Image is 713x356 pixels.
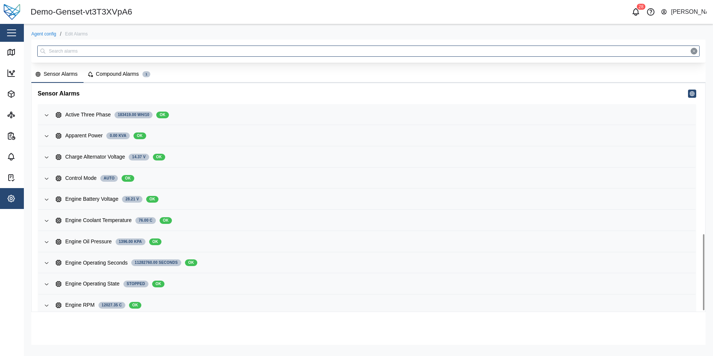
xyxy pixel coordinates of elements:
[65,153,125,161] div: Charge Alternator Voltage
[19,132,44,140] div: Reports
[102,302,122,308] span: 12027.35 C
[38,253,695,273] button: Engine Operating Seconds11282760.00 SecondsOK
[65,174,97,182] div: Control Mode
[38,89,79,98] h5: Sensor Alarms
[125,196,139,202] span: 28.21 V
[156,281,161,287] span: OK
[38,168,695,188] button: Control ModeAUTOOK
[65,238,112,246] div: Engine Oil Pressure
[31,32,56,36] a: Agent config
[38,147,695,167] button: Charge Alternator Voltage14.37 VOK
[19,90,41,98] div: Assets
[188,260,194,266] span: OK
[38,232,695,252] button: Engine Oil Pressure1396.00 kPaOK
[65,32,88,36] div: Edit Alarms
[65,216,132,225] div: Engine Coolant Temperature
[60,31,62,37] div: /
[160,112,166,118] span: OK
[44,70,78,78] div: Sensor Alarms
[135,260,178,266] span: 11282760.00 Seconds
[65,111,111,119] div: Active Three Phase
[19,194,44,203] div: Settings
[127,281,145,287] span: STOPPED
[38,126,695,146] button: Apparent Power0.00 KVAOK
[65,195,118,203] div: Engine Battery Voltage
[637,4,645,10] div: 28
[19,111,37,119] div: Sites
[38,295,695,315] button: Engine RPM12027.35 COK
[4,4,20,20] img: Main Logo
[19,48,35,56] div: Map
[156,154,162,160] span: OK
[38,189,695,209] button: Engine Battery Voltage28.21 VOK
[65,132,103,140] div: Apparent Power
[153,239,158,245] span: OK
[660,7,707,17] button: [PERSON_NAME]
[163,218,169,224] span: OK
[118,112,149,118] span: 183419.00 Wh/10
[139,218,153,224] span: 76.00 C
[145,72,147,77] span: 1
[19,174,39,182] div: Tasks
[19,153,42,161] div: Alarms
[96,70,139,78] div: Compound Alarms
[38,105,695,125] button: Active Three Phase183419.00 Wh/10OK
[65,259,128,267] div: Engine Operating Seconds
[132,302,138,308] span: OK
[125,175,131,181] span: OK
[65,301,95,309] div: Engine RPM
[671,7,707,17] div: [PERSON_NAME]
[31,6,132,19] div: Demo-Genset-vt3T3XVpA6
[19,69,51,77] div: Dashboard
[104,175,114,181] span: AUTO
[150,196,156,202] span: OK
[132,154,145,160] span: 14.37 V
[119,239,142,245] span: 1396.00 kPa
[65,280,120,288] div: Engine Operating State
[38,210,695,231] button: Engine Coolant Temperature76.00 COK
[110,133,126,139] span: 0.00 KVA
[137,133,143,139] span: OK
[37,46,700,57] input: Search alarms
[38,274,695,294] button: Engine Operating StateSTOPPEDOK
